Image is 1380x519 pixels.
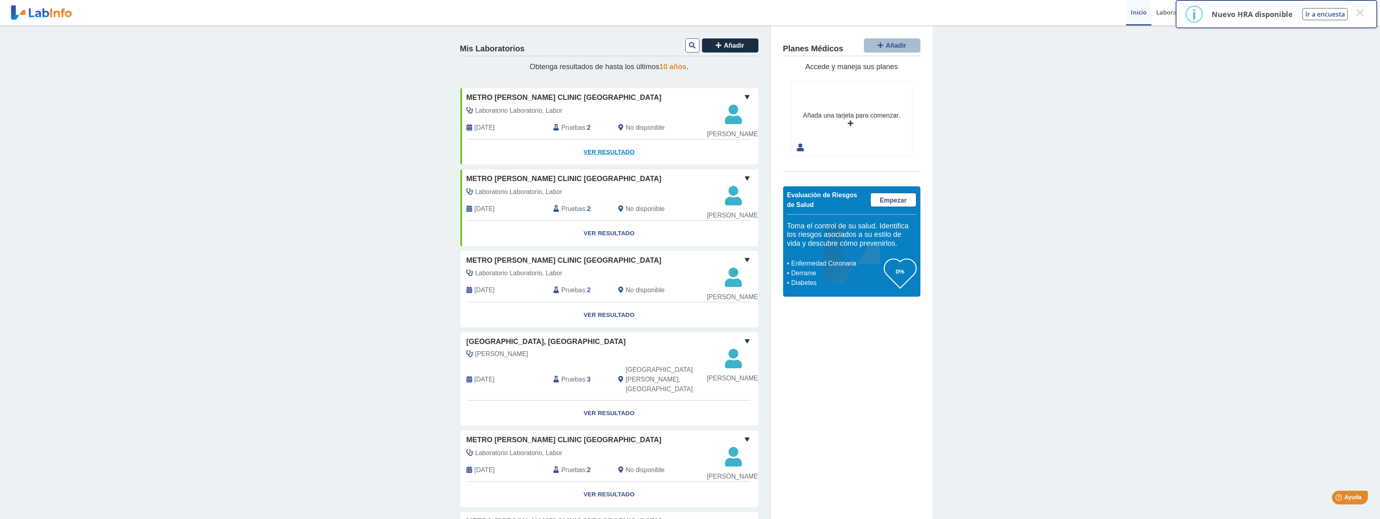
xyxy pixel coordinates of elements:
[547,285,612,296] div: :
[475,448,563,458] span: Laboratorio Laboratorio, Labor
[475,349,528,359] span: Zaragoza Cruz, Pedro
[787,192,857,208] span: Evaluación de Riesgos de Salud
[1308,487,1371,510] iframe: Help widget launcher
[880,197,907,204] span: Empezar
[561,123,585,133] span: Pruebas
[707,373,760,383] span: [PERSON_NAME]
[1302,8,1348,20] button: Ir a encuesta
[561,375,585,384] span: Pruebas
[466,336,626,347] span: [GEOGRAPHIC_DATA], [GEOGRAPHIC_DATA]
[707,211,760,220] span: [PERSON_NAME]
[702,38,758,53] button: Añadir
[460,221,758,246] a: Ver Resultado
[466,435,662,445] span: Metro [PERSON_NAME] Clinic [GEOGRAPHIC_DATA]
[587,124,591,131] b: 2
[587,205,591,212] b: 2
[475,375,495,384] span: 2025-08-30
[466,173,662,184] span: Metro [PERSON_NAME] Clinic [GEOGRAPHIC_DATA]
[787,222,916,248] h5: Toma el control de su salud. Identifica los riesgos asociados a su estilo de vida y descubre cómo...
[1192,7,1196,21] div: i
[561,204,585,214] span: Pruebas
[475,204,495,214] span: 2025-09-08
[547,122,612,133] div: :
[547,365,612,394] div: :
[475,123,495,133] span: 2025-09-15
[886,42,906,49] span: Añadir
[475,187,563,197] span: Laboratorio Laboratorio, Labor
[475,268,563,278] span: Laboratorio Laboratorio, Labor
[724,42,744,49] span: Añadir
[803,111,900,120] div: Añada una tarjeta para comenzar.
[460,401,758,426] a: Ver Resultado
[561,285,585,295] span: Pruebas
[707,472,760,481] span: [PERSON_NAME]
[707,292,760,302] span: [PERSON_NAME]
[466,92,662,103] span: Metro [PERSON_NAME] Clinic [GEOGRAPHIC_DATA]
[547,464,612,475] div: :
[475,465,495,475] span: 2025-08-25
[460,302,758,328] a: Ver Resultado
[805,63,898,71] span: Accede y maneja sus planes
[626,123,665,133] span: No disponible
[1212,9,1293,19] p: Nuevo HRA disponible
[587,466,591,473] b: 2
[460,44,525,54] h4: Mis Laboratorios
[884,266,916,276] h3: 0%
[1353,5,1367,20] button: Close this dialog
[466,255,662,266] span: Metro [PERSON_NAME] Clinic [GEOGRAPHIC_DATA]
[626,204,665,214] span: No disponible
[547,203,612,214] div: :
[587,376,591,383] b: 3
[783,44,843,54] h4: Planes Médicos
[789,259,884,268] li: Enfermedad Coronaria
[460,139,758,165] a: Ver Resultado
[660,63,687,71] span: 10 años
[587,287,591,293] b: 2
[864,38,920,53] button: Añadir
[789,268,884,278] li: Derrame
[475,106,563,116] span: Laboratorio Laboratorio, Labor
[707,129,760,139] span: [PERSON_NAME]
[475,285,495,295] span: 2025-09-23
[561,465,585,475] span: Pruebas
[870,193,916,207] a: Empezar
[626,285,665,295] span: No disponible
[529,63,688,71] span: Obtenga resultados de hasta los últimos .
[789,278,884,288] li: Diabetes
[626,465,665,475] span: No disponible
[460,482,758,507] a: Ver Resultado
[626,365,715,394] span: San Juan, PR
